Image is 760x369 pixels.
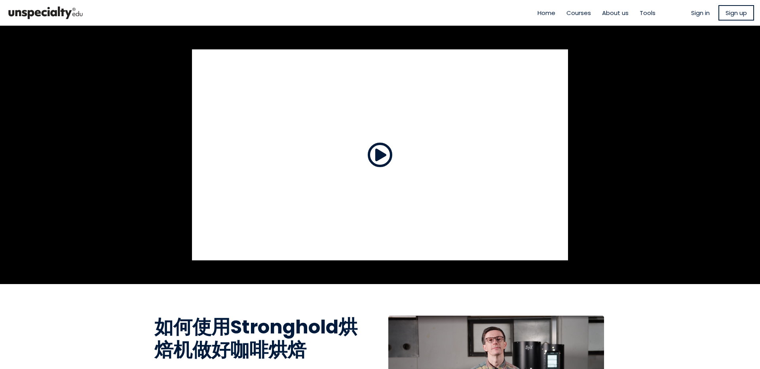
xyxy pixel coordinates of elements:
[566,8,591,17] a: Courses
[691,8,710,17] a: Sign in
[154,316,370,361] h1: 如何使用Stronghold烘焙机做好咖啡烘焙
[640,8,655,17] a: Tools
[602,8,629,17] a: About us
[718,5,754,21] a: Sign up
[538,8,555,17] a: Home
[6,3,85,23] img: bc390a18feecddb333977e298b3a00a1.png
[726,8,747,17] span: Sign up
